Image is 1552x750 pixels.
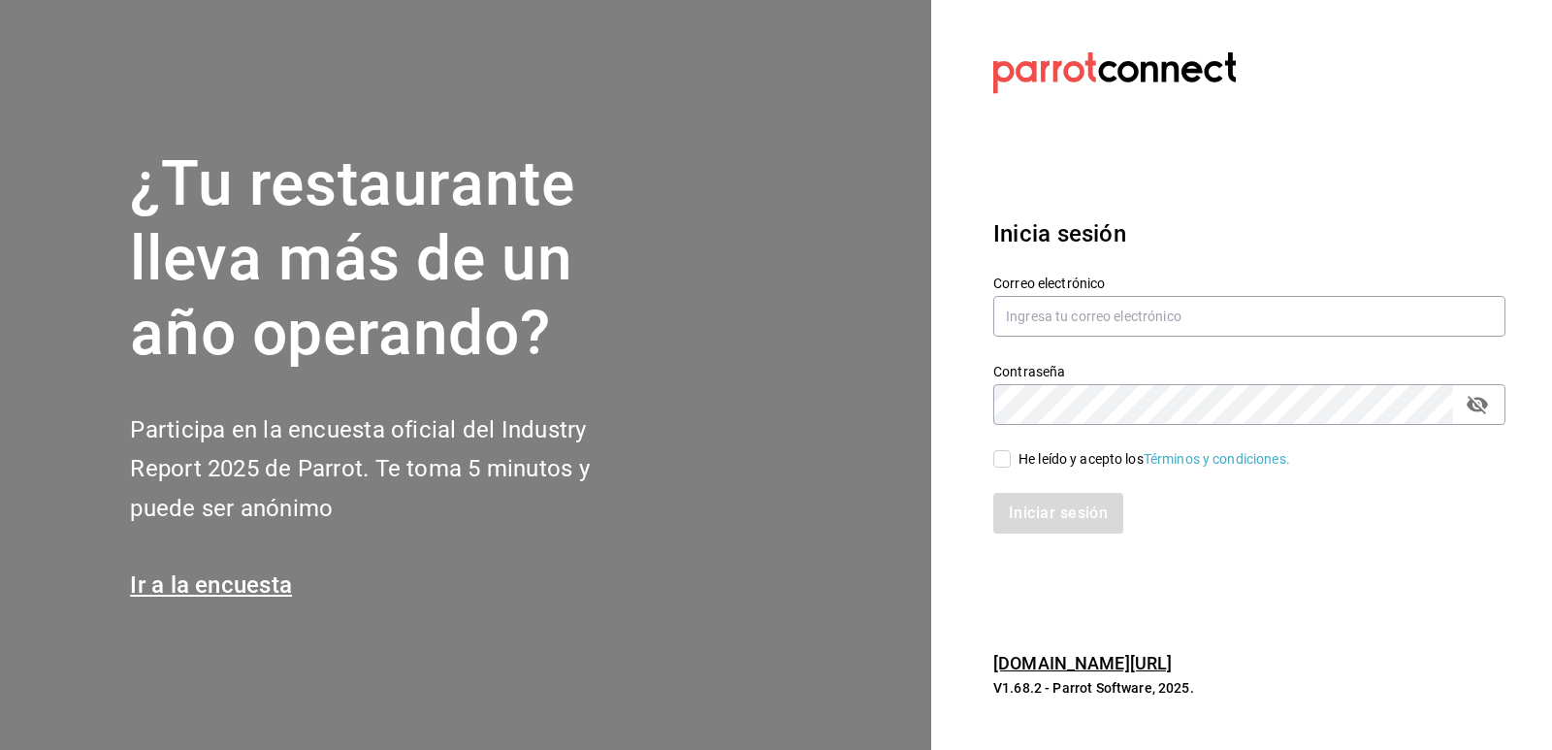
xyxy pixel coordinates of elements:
[993,365,1505,378] label: Contraseña
[130,147,654,371] h1: ¿Tu restaurante lleva más de un año operando?
[1461,388,1494,421] button: passwordField
[130,410,654,529] h2: Participa en la encuesta oficial del Industry Report 2025 de Parrot. Te toma 5 minutos y puede se...
[993,216,1505,251] h3: Inicia sesión
[130,571,292,599] a: Ir a la encuesta
[993,296,1505,337] input: Ingresa tu correo electrónico
[1018,449,1290,470] div: He leído y acepto los
[993,653,1172,673] a: [DOMAIN_NAME][URL]
[1144,451,1290,467] a: Términos y condiciones.
[993,277,1505,290] label: Correo electrónico
[993,678,1505,698] p: V1.68.2 - Parrot Software, 2025.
